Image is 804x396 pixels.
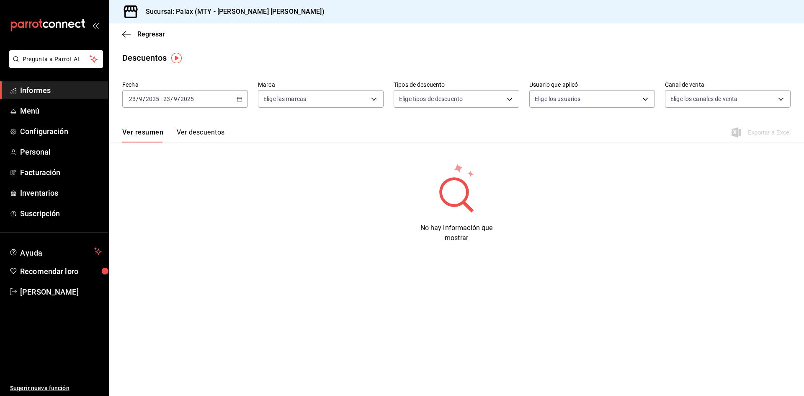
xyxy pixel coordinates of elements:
[9,50,103,68] button: Pregunta a Parrot AI
[180,96,194,102] input: ----
[143,96,145,102] font: /
[122,81,139,88] font: Fecha
[20,106,40,115] font: Menú
[122,128,224,142] div: pestañas de navegación
[177,128,224,136] font: Ver descuentos
[535,96,580,102] font: Elige los usuarios
[20,189,58,197] font: Inventarios
[122,30,165,38] button: Regresar
[23,56,80,62] font: Pregunta a Parrot AI
[20,127,68,136] font: Configuración
[178,96,180,102] font: /
[258,81,275,88] font: Marca
[122,53,167,63] font: Descuentos
[160,96,162,102] font: -
[394,81,445,88] font: Tipos de descuento
[129,96,136,102] input: --
[146,8,325,16] font: Sucursal: Palax (MTY - [PERSON_NAME] [PERSON_NAME])
[171,53,182,63] img: Marcador de información sobre herramientas
[20,209,60,218] font: Suscripción
[139,96,143,102] input: --
[665,81,704,88] font: Canal de venta
[263,96,306,102] font: Elige las marcas
[670,96,737,102] font: Elige los canales de venta
[173,96,178,102] input: --
[6,61,103,70] a: Pregunta a Parrot AI
[529,81,578,88] font: Usuario que aplicó
[20,148,51,156] font: Personal
[163,96,170,102] input: --
[92,22,99,28] button: abrir_cajón_menú
[137,30,165,38] font: Regresar
[399,96,463,102] font: Elige tipos de descuento
[122,128,163,136] font: Ver resumen
[10,385,70,391] font: Sugerir nueva función
[136,96,139,102] font: /
[170,96,173,102] font: /
[20,267,78,276] font: Recomendar loro
[20,248,43,257] font: Ayuda
[20,287,79,296] font: [PERSON_NAME]
[20,86,51,95] font: Informes
[420,224,493,242] font: No hay información que mostrar
[145,96,160,102] input: ----
[20,168,60,177] font: Facturación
